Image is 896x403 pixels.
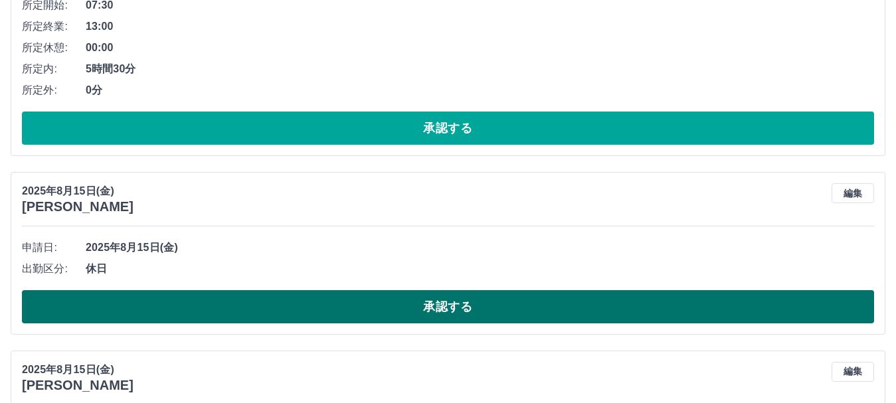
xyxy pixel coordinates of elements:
[832,183,874,203] button: 編集
[86,19,874,35] span: 13:00
[22,240,86,256] span: 申請日:
[22,199,134,214] h3: [PERSON_NAME]
[22,261,86,277] span: 出勤区分:
[22,40,86,56] span: 所定休憩:
[832,362,874,382] button: 編集
[86,261,874,277] span: 休日
[22,112,874,145] button: 承認する
[86,240,874,256] span: 2025年8月15日(金)
[22,61,86,77] span: 所定内:
[22,82,86,98] span: 所定外:
[22,19,86,35] span: 所定終業:
[22,183,134,199] p: 2025年8月15日(金)
[22,378,134,393] h3: [PERSON_NAME]
[86,82,874,98] span: 0分
[22,290,874,323] button: 承認する
[86,40,874,56] span: 00:00
[86,61,874,77] span: 5時間30分
[22,362,134,378] p: 2025年8月15日(金)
